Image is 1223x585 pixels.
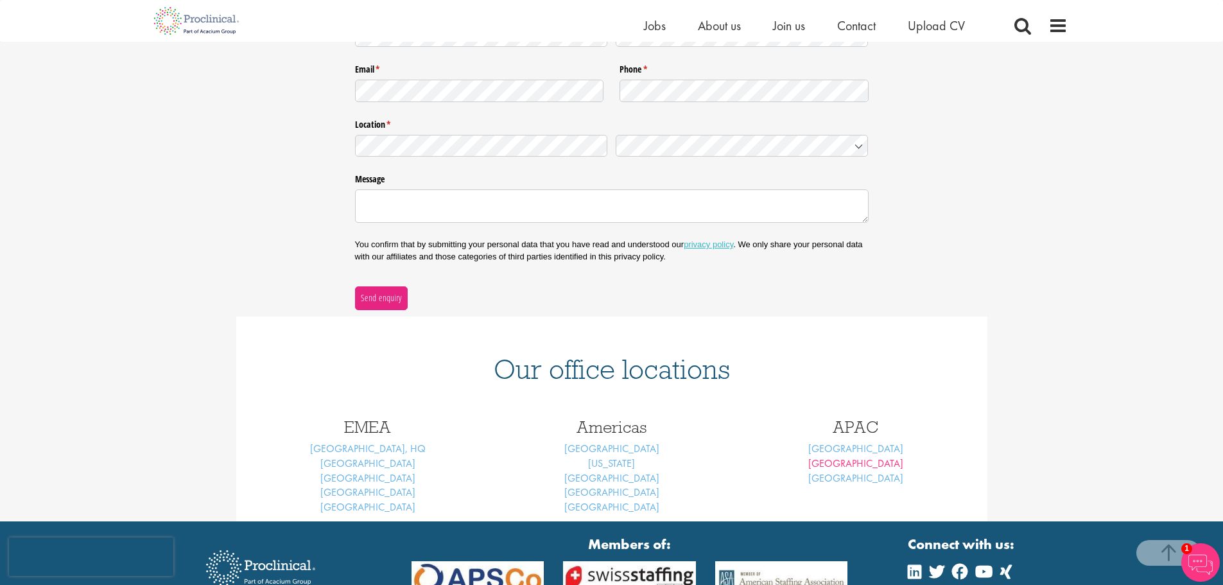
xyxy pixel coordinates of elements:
a: [GEOGRAPHIC_DATA] [564,471,659,485]
label: Message [355,169,869,186]
legend: Location [355,114,869,131]
p: You confirm that by submitting your personal data that you have read and understood our . We only... [355,239,869,262]
a: [GEOGRAPHIC_DATA] [808,442,903,455]
a: About us [698,17,741,34]
iframe: reCAPTCHA [9,537,173,576]
a: Join us [773,17,805,34]
input: Country [616,135,869,157]
a: [GEOGRAPHIC_DATA] [564,442,659,455]
h3: EMEA [256,419,480,435]
a: [GEOGRAPHIC_DATA] [320,500,415,514]
label: Phone [620,59,869,76]
a: [GEOGRAPHIC_DATA] [564,485,659,499]
span: 1 [1181,543,1192,554]
label: Email [355,59,604,76]
span: Send enquiry [360,291,402,305]
h3: Americas [499,419,724,435]
a: privacy policy [684,240,733,249]
h3: APAC [743,419,968,435]
strong: Connect with us: [908,534,1017,554]
button: Send enquiry [355,286,408,310]
a: [US_STATE] [588,457,635,470]
strong: Members of: [412,534,848,554]
img: Chatbot [1181,543,1220,582]
a: Upload CV [908,17,965,34]
a: [GEOGRAPHIC_DATA] [320,457,415,470]
a: [GEOGRAPHIC_DATA], HQ [310,442,426,455]
a: [GEOGRAPHIC_DATA] [564,500,659,514]
input: State / Province / Region [355,135,608,157]
h1: Our office locations [256,355,968,383]
a: [GEOGRAPHIC_DATA] [320,485,415,499]
a: Contact [837,17,876,34]
a: Jobs [644,17,666,34]
a: [GEOGRAPHIC_DATA] [808,471,903,485]
a: [GEOGRAPHIC_DATA] [808,457,903,470]
a: [GEOGRAPHIC_DATA] [320,471,415,485]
